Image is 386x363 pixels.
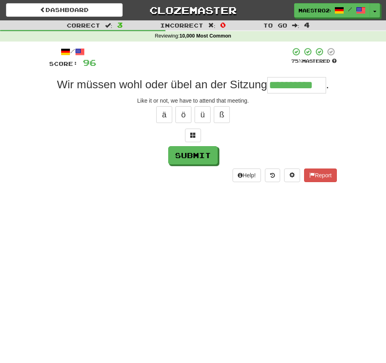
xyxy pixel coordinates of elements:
a: Maestro2603 / [294,3,370,18]
div: Mastered [290,58,337,64]
span: 4 [304,21,310,29]
span: 0 [220,21,226,29]
button: Round history (alt+y) [265,169,280,182]
button: ö [175,106,191,123]
span: : [292,22,299,28]
span: Incorrect [160,22,203,29]
button: Submit [168,146,218,165]
button: ä [156,106,172,123]
div: Like it or not, we have to attend that meeting. [49,97,337,105]
span: 3 [117,21,123,29]
button: ü [195,106,211,123]
span: To go [263,22,287,29]
button: ß [214,106,230,123]
div: / [49,47,96,57]
span: Score: [49,60,78,67]
button: Help! [233,169,261,182]
span: Maestro2603 [298,7,330,14]
span: 96 [83,58,96,67]
a: Clozemaster [135,3,251,17]
button: Switch sentence to multiple choice alt+p [185,129,201,142]
span: : [105,22,112,28]
span: 75 % [291,58,302,63]
span: . [326,78,329,91]
span: / [348,6,352,12]
button: Report [304,169,337,182]
span: : [208,22,215,28]
span: Correct [67,22,100,29]
span: Wir müssen wohl oder übel an der Sitzung [57,78,267,91]
a: Dashboard [6,3,123,17]
strong: 10,000 Most Common [179,33,231,39]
